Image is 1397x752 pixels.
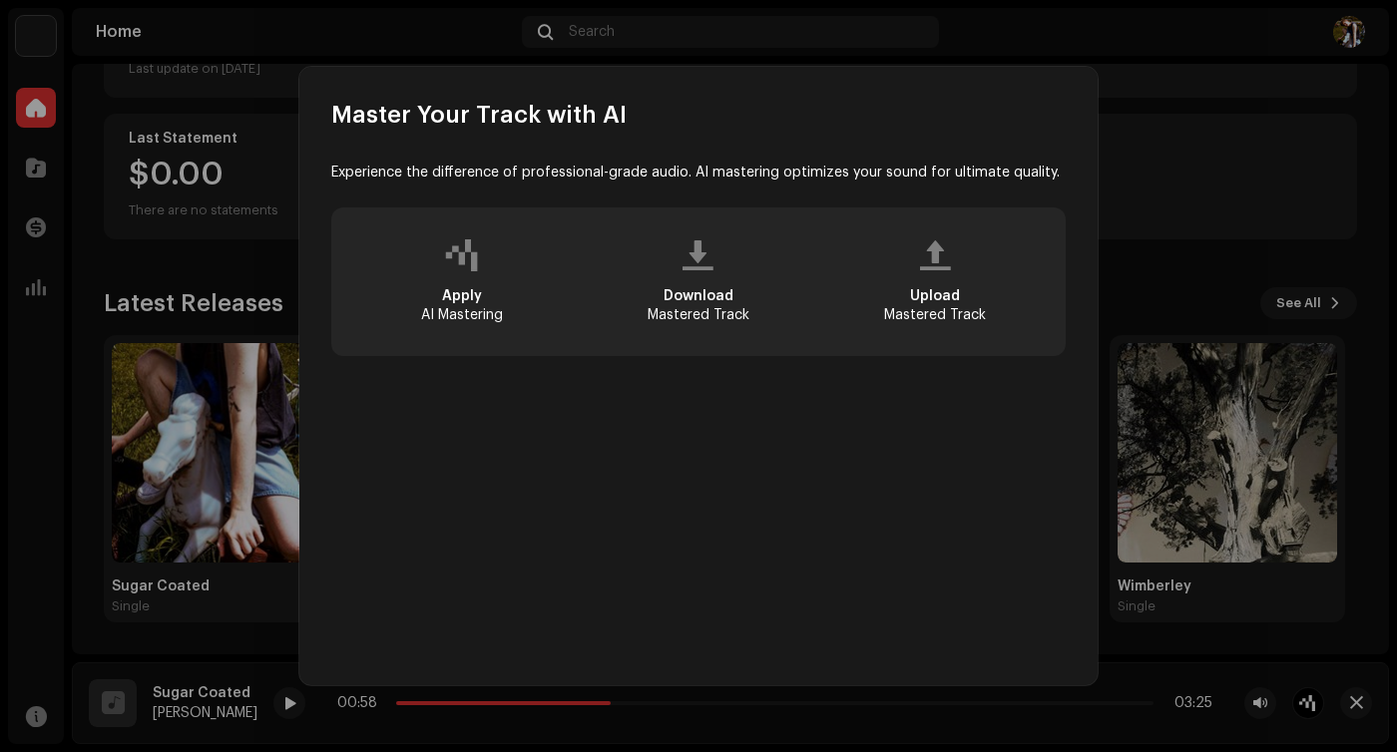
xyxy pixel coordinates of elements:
span: Apply [442,289,482,303]
p: Experience the difference of professional-grade audio. AI mastering optimizes your sound for ulti... [331,163,1066,184]
span: Upload [910,289,960,303]
div: Mastered Track [648,287,749,323]
div: Mastered Track [884,287,986,323]
span: Download [664,289,733,303]
span: Master Your Track with AI [331,99,627,131]
div: AI Mastering [421,287,503,323]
